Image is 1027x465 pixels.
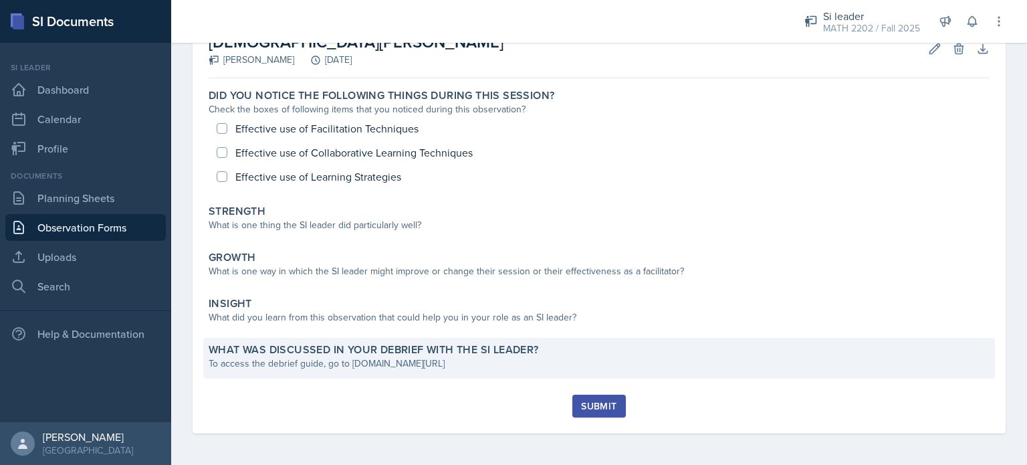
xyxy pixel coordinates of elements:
[5,135,166,162] a: Profile
[209,205,265,218] label: Strength
[294,53,352,67] div: [DATE]
[43,430,133,444] div: [PERSON_NAME]
[5,76,166,103] a: Dashboard
[823,21,920,35] div: MATH 2202 / Fall 2025
[209,264,990,278] div: What is one way in which the SI leader might improve or change their session or their effectivene...
[5,320,166,347] div: Help & Documentation
[209,89,554,102] label: Did you notice the following things during this session?
[209,53,294,67] div: [PERSON_NAME]
[5,62,166,74] div: Si leader
[43,444,133,457] div: [GEOGRAPHIC_DATA]
[823,8,920,24] div: Si leader
[209,357,990,371] div: To access the debrief guide, go to [DOMAIN_NAME][URL]
[209,297,252,310] label: Insight
[209,218,990,232] div: What is one thing the SI leader did particularly well?
[5,244,166,270] a: Uploads
[5,273,166,300] a: Search
[581,401,616,411] div: Submit
[209,251,255,264] label: Growth
[209,102,990,116] div: Check the boxes of following items that you noticed during this observation?
[572,395,625,417] button: Submit
[209,343,539,357] label: What was discussed in your debrief with the SI Leader?
[5,214,166,241] a: Observation Forms
[5,185,166,211] a: Planning Sheets
[5,106,166,132] a: Calendar
[5,170,166,182] div: Documents
[209,310,990,324] div: What did you learn from this observation that could help you in your role as an SI leader?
